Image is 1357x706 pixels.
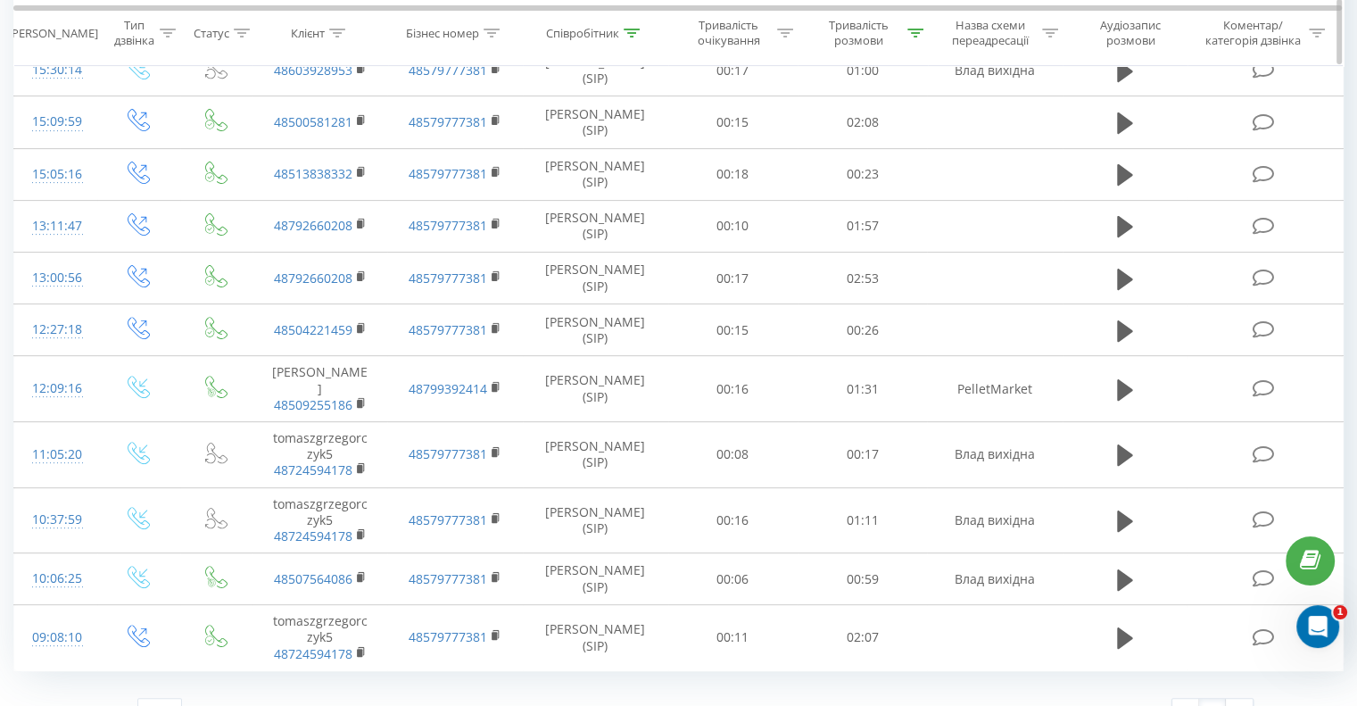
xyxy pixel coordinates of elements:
[32,261,79,295] div: 13:00:56
[32,503,79,537] div: 10:37:59
[274,62,352,79] a: 48603928953
[798,45,927,96] td: 01:00
[944,19,1038,49] div: Назва схеми переадресації
[32,209,79,244] div: 13:11:47
[523,253,668,304] td: [PERSON_NAME] (SIP)
[546,26,619,41] div: Співробітник
[523,487,668,553] td: [PERSON_NAME] (SIP)
[409,380,487,397] a: 48799392414
[8,26,98,41] div: [PERSON_NAME]
[523,421,668,487] td: [PERSON_NAME] (SIP)
[1200,19,1304,49] div: Коментар/категорія дзвінка
[274,461,352,478] a: 48724594178
[523,304,668,356] td: [PERSON_NAME] (SIP)
[291,26,325,41] div: Клієнт
[274,217,352,234] a: 48792660208
[274,570,352,587] a: 48507564086
[32,157,79,192] div: 15:05:16
[406,26,479,41] div: Бізнес номер
[274,527,352,544] a: 48724594178
[252,421,387,487] td: tomaszgrzegorczyk5
[798,605,927,671] td: 02:07
[274,396,352,413] a: 48509255186
[409,270,487,287] a: 48579777381
[523,45,668,96] td: [PERSON_NAME] (SIP)
[409,628,487,645] a: 48579777381
[668,356,798,422] td: 00:16
[32,104,79,139] div: 15:09:59
[798,148,927,200] td: 00:23
[798,253,927,304] td: 02:53
[409,113,487,130] a: 48579777381
[32,53,79,87] div: 15:30:14
[274,113,352,130] a: 48500581281
[274,165,352,182] a: 48513838332
[1079,19,1183,49] div: Аудіозапис розмови
[252,356,387,422] td: [PERSON_NAME]
[668,304,798,356] td: 00:15
[1296,605,1339,648] iframe: Intercom live chat
[523,553,668,605] td: [PERSON_NAME] (SIP)
[798,96,927,148] td: 02:08
[668,553,798,605] td: 00:06
[814,19,903,49] div: Тривалість розмови
[409,217,487,234] a: 48579777381
[32,437,79,472] div: 11:05:20
[523,200,668,252] td: [PERSON_NAME] (SIP)
[927,487,1062,553] td: Влад вихідна
[252,605,387,671] td: tomaszgrzegorczyk5
[798,553,927,605] td: 00:59
[668,45,798,96] td: 00:17
[798,200,927,252] td: 01:57
[668,96,798,148] td: 00:15
[523,605,668,671] td: [PERSON_NAME] (SIP)
[274,645,352,662] a: 48724594178
[409,511,487,528] a: 48579777381
[668,421,798,487] td: 00:08
[523,96,668,148] td: [PERSON_NAME] (SIP)
[927,421,1062,487] td: Влад вихідна
[1333,605,1347,619] span: 1
[409,165,487,182] a: 48579777381
[252,487,387,553] td: tomaszgrzegorczyk5
[798,304,927,356] td: 00:26
[409,570,487,587] a: 48579777381
[668,200,798,252] td: 00:10
[409,62,487,79] a: 48579777381
[798,487,927,553] td: 01:11
[668,148,798,200] td: 00:18
[798,356,927,422] td: 01:31
[668,253,798,304] td: 00:17
[523,148,668,200] td: [PERSON_NAME] (SIP)
[927,553,1062,605] td: Влад вихідна
[274,270,352,287] a: 48792660208
[668,605,798,671] td: 00:11
[32,561,79,596] div: 10:06:25
[32,371,79,406] div: 12:09:16
[684,19,774,49] div: Тривалість очікування
[668,487,798,553] td: 00:16
[798,421,927,487] td: 00:17
[274,321,352,338] a: 48504221459
[32,620,79,655] div: 09:08:10
[112,19,154,49] div: Тип дзвінка
[523,356,668,422] td: [PERSON_NAME] (SIP)
[927,45,1062,96] td: Влад вихідна
[927,356,1062,422] td: PelletMarket
[409,445,487,462] a: 48579777381
[32,312,79,347] div: 12:27:18
[194,26,229,41] div: Статус
[409,321,487,338] a: 48579777381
